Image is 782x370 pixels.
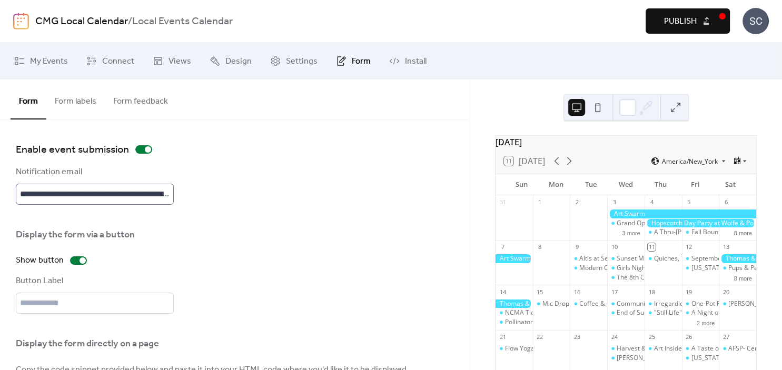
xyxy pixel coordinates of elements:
div: Evelyn’s Book Club [607,354,645,363]
div: 13 [722,243,730,251]
div: Art Inside the Bottle: Devotion [654,344,741,353]
div: 14 [499,288,507,296]
div: NCMA Tidewater Tea [505,308,568,317]
div: Sat [713,174,748,195]
a: My Events [6,47,76,75]
div: September Apples Aplenty [682,254,719,263]
div: Girls Night Out [617,264,660,273]
div: Mon [539,174,573,195]
div: [PERSON_NAME]’s Book Club [617,354,701,363]
div: North Carolina FC vs. El Paso Locomotive: BBQ, Beer, Bourbon Night [682,264,719,273]
div: Art Inside the Bottle: Devotion [645,344,682,353]
div: 11 [648,243,656,251]
div: End of Summer Cast Iron Cooking [617,308,715,317]
div: 18 [648,288,656,296]
span: Views [169,55,191,68]
span: Form [352,55,371,68]
div: Irregardless' 2005 Dinner [645,299,682,308]
div: The 8th Continent with Dr. Meg Lowman [607,273,645,282]
button: Form [11,79,46,119]
div: Art Swarm [496,254,533,263]
div: End of Summer Cast Iron Cooking [607,308,645,317]
div: Wilson Jazz Festival [719,299,756,308]
div: Thomas & Friends in the Garden at New Hope Valley Railway [719,254,756,263]
div: Hopscotch Day Party at Wolfe & Porter [645,219,756,228]
div: A Night of Romantasy Gala [691,308,769,317]
div: Flow Yoga + Sound Bath [505,344,575,353]
div: Quiches, Tarts, Pies ... Oh My! [645,254,682,263]
div: Irregardless' 2005 Dinner [654,299,729,308]
b: Local Events Calendar [132,12,233,32]
div: 21 [499,333,507,341]
span: Publish [664,15,697,28]
a: Connect [78,47,142,75]
button: Form labels [46,79,105,118]
div: Grand Opening and Art Swarm Kickoff [607,219,645,228]
div: 15 [536,288,544,296]
div: A Thru-Hiker’s Journey on the Pacific Crest Trail [645,228,682,237]
button: Form feedback [105,79,176,118]
div: Altis at Serenity Sangria Social [579,254,668,263]
div: A Taste of Dim Sum [682,344,719,353]
div: Mic Drop Club [542,299,584,308]
div: 23 [573,333,581,341]
div: Modern Calligraphy for Beginners at W.E.L.D. Wine & Beer [570,264,607,273]
div: Pups & Pastries [719,264,756,273]
div: Modern Calligraphy for Beginners at W.E.L.D. Wine & Beer [579,264,750,273]
div: Pollinators & Projections [505,318,577,327]
div: Button Label [16,275,172,287]
div: 2 [573,198,581,206]
div: Sunset Music Series [617,254,676,263]
span: Settings [286,55,318,68]
div: 24 [610,333,618,341]
div: Fri [678,174,713,195]
div: Notification email [16,166,172,178]
div: North Carolina FC vs. Miami FC: Fall Fest/State Fair/College Night [682,354,719,363]
div: 25 [648,333,656,341]
div: A Taste of Dim Sum [691,344,749,353]
a: Views [145,47,199,75]
div: Grand Opening and Art Swarm Kickoff [617,219,728,228]
button: Publish [646,8,730,34]
button: 2 more [692,318,719,327]
a: Settings [262,47,325,75]
div: Pups & Pastries [728,264,774,273]
div: Wed [608,174,643,195]
div: 4 [648,198,656,206]
div: SC [743,8,769,34]
div: Mic Drop Club [533,299,570,308]
span: Connect [102,55,134,68]
button: 8 more [730,273,756,282]
div: 26 [685,333,693,341]
div: Flow Yoga + Sound Bath [496,344,533,353]
div: NCMA Tidewater Tea [496,308,533,317]
div: [DATE] [496,136,756,148]
div: The 8th Continent with [PERSON_NAME] [617,273,734,282]
div: 31 [499,198,507,206]
div: 7 [499,243,507,251]
div: Art Swarm [607,209,756,218]
div: Quiches, Tarts, Pies ... Oh My! [654,254,740,263]
div: 27 [722,333,730,341]
div: Girls Night Out [607,264,645,273]
div: 16 [573,288,581,296]
div: Fall Bounty Macarons [691,228,754,237]
div: 8 [536,243,544,251]
a: Design [202,47,260,75]
div: Thu [644,174,678,195]
div: 5 [685,198,693,206]
div: Show button [16,254,64,267]
div: 12 [685,243,693,251]
div: Fall Bounty Macarons [682,228,719,237]
div: Thomas & Friends in the Garden at New Hope Valley Railway [496,299,533,308]
div: Harvest & Harmony Cooking Class [617,344,718,353]
div: Tue [573,174,608,195]
a: Form [328,47,379,75]
div: Coffee & Culture [570,299,607,308]
div: Sunset Music Series [607,254,645,263]
div: Community Yoga Flow With Corepower Yoga [607,299,645,308]
span: Design [225,55,252,68]
div: Community Yoga Flow With Corepower Yoga [617,299,747,308]
div: 17 [610,288,618,296]
span: My Events [30,55,68,68]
